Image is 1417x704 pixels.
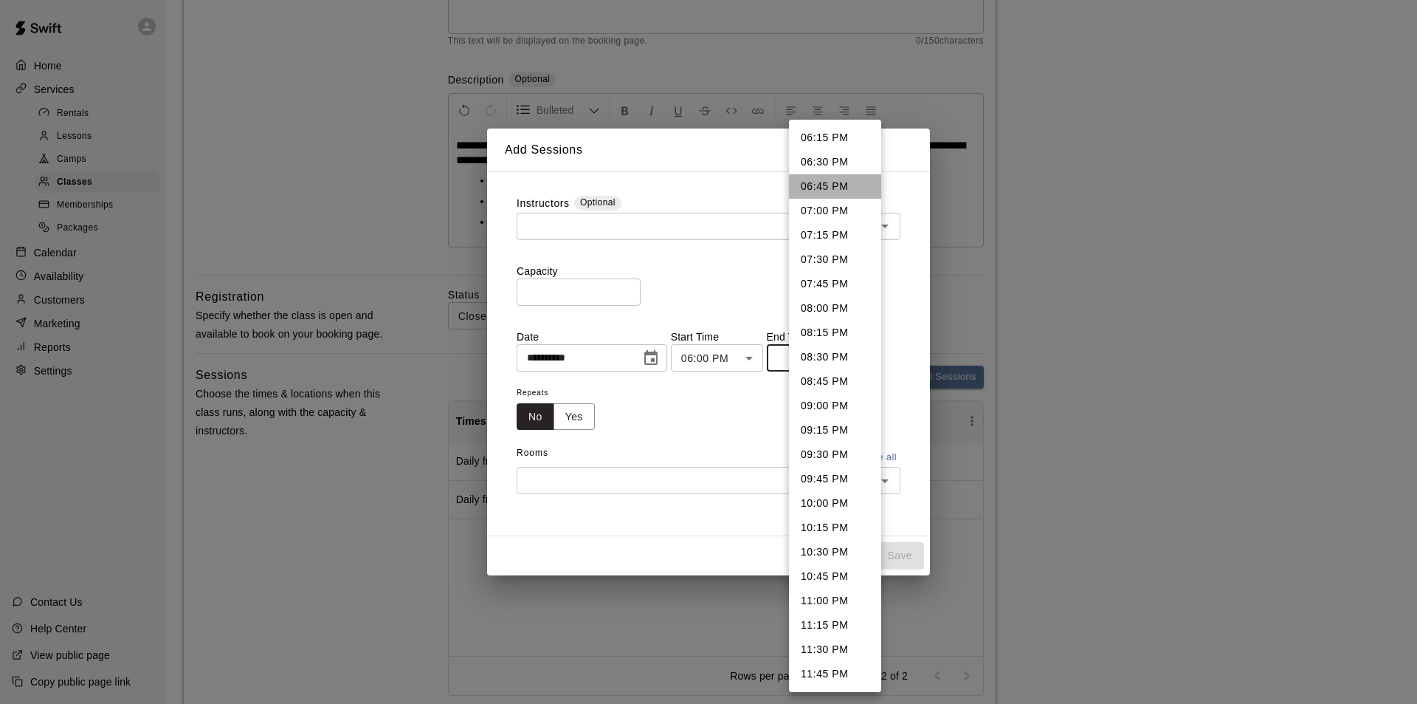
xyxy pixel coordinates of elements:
[789,418,881,442] li: 09:15 PM
[789,540,881,564] li: 10:30 PM
[789,247,881,272] li: 07:30 PM
[789,491,881,516] li: 10:00 PM
[789,589,881,613] li: 11:00 PM
[789,272,881,296] li: 07:45 PM
[789,199,881,223] li: 07:00 PM
[789,442,881,467] li: 09:30 PM
[789,467,881,491] li: 09:45 PM
[789,662,881,686] li: 11:45 PM
[789,516,881,540] li: 10:15 PM
[789,613,881,638] li: 11:15 PM
[789,150,881,174] li: 06:30 PM
[789,126,881,150] li: 06:15 PM
[789,638,881,662] li: 11:30 PM
[789,394,881,418] li: 09:00 PM
[789,564,881,589] li: 10:45 PM
[789,174,881,199] li: 06:45 PM
[789,321,881,345] li: 08:15 PM
[789,369,881,394] li: 08:45 PM
[789,345,881,369] li: 08:30 PM
[789,223,881,247] li: 07:15 PM
[789,296,881,321] li: 08:00 PM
